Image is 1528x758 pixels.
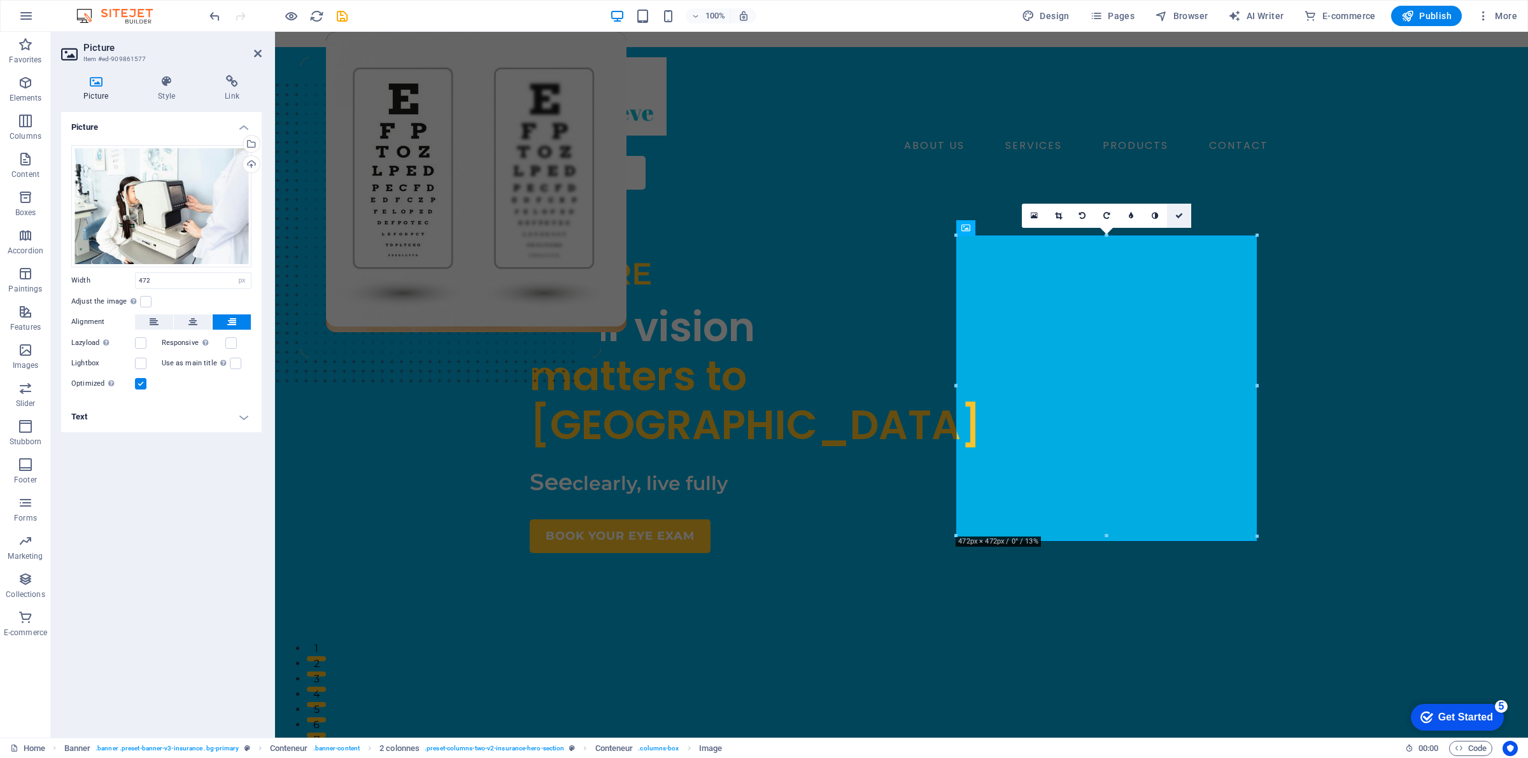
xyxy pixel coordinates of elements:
font: Banner [64,743,91,753]
font: Responsive [162,339,199,347]
font: 100% [705,11,725,20]
font: Elements [10,94,42,102]
a: Crop mode [1046,204,1070,228]
button: AI Writer [1223,6,1289,26]
a: Rotate left 90° [1070,204,1094,228]
button: Click here to exit Preview mode and continue editing. [283,8,299,24]
font: Columns [10,132,41,141]
button: Pages [1085,6,1140,26]
font: Picture [83,42,115,53]
div: Design (Ctrl+Alt+Y) [1017,6,1075,26]
font: Forms [14,514,37,523]
button: 100% [686,8,731,24]
i: Cet élément est une présélection personnalisable. [569,745,575,752]
i: Annuler : Modifier l'image (Ctrl+Z) [208,9,222,24]
font: Adjust the image [71,297,127,305]
h6: Session duration [1405,741,1439,756]
font: Picture [83,92,108,101]
font: Features [10,323,41,332]
span: . columns-box [638,741,679,756]
button: E-commerce [1299,6,1380,26]
font: Item #ed-909861577 [83,55,146,62]
span: Cliquez pour sélectionner. Double-cliquez pour modifier. [699,741,722,756]
button: Usercentrics [1503,741,1518,756]
font: Design [1040,11,1069,21]
font: Lazyload [71,339,99,347]
font: banner .preset-banner-v3-insurance .bg-primary [97,745,239,752]
font: Accordion [8,246,43,255]
font: Home [24,743,45,753]
button: save [334,8,350,24]
font: Content [11,170,39,179]
font: Pages [1108,11,1135,21]
div: Get Started 5 items remaining, 0% complete [7,6,100,33]
span: Click to select. Double-click to edit. [64,741,91,756]
i: This item is a customizable preset. [244,745,250,752]
i: When resizing, automatically adjust the zoom level based on the selected device. [738,10,749,22]
font: AI Writer [1247,11,1284,21]
font: Boxes [15,208,36,217]
font: Lightbox [71,359,99,367]
font: Browser [1173,11,1208,21]
font: E-commerce [4,628,47,637]
span: Cliquez pour sélectionner. Double-cliquez pour modifier. [595,741,633,756]
font: Footer [14,475,37,484]
font: Code [1468,743,1487,753]
font: 00:00 [1418,743,1438,753]
button: More [1472,6,1522,26]
a: Select files from File Manager, stock photos, or upload one or more files [1022,204,1046,228]
font: Paintings [8,284,42,293]
font: Alignment [71,318,104,326]
button: undo [207,8,222,24]
a: Confirm ( Ctrl ⏎ ) [1167,204,1191,228]
i: Save (Ctrl+S) [335,9,350,24]
font: Favorites [9,55,41,64]
font: Publish [1419,11,1452,21]
font: Stubborn [10,437,42,446]
font: Optimized [71,379,104,388]
button: reload [309,8,324,24]
font: 5 [95,3,101,14]
font: Get Started [34,14,89,25]
button: Publish [1391,6,1462,26]
font: Images [13,361,39,370]
font: Collections [6,590,45,599]
span: Cliquez pour sélectionner. Double-cliquez pour modifier. [379,741,420,756]
button: Code [1449,741,1492,756]
button: Browser [1150,6,1213,26]
font: Picture [71,122,98,132]
img: Editor Logo [73,8,169,24]
font: Text [71,412,88,421]
font: Link [225,92,239,101]
font: Style [158,92,175,101]
span: . banner-content [313,741,360,756]
a: Grayscale [1143,204,1167,228]
font: Width [71,276,90,284]
span: . preset-columns-two-v2-insurance-hero-section [425,741,564,756]
a: Click to cancel the selection. Double-click to open Pages. [10,741,45,756]
font: Marketing [8,552,43,561]
font: Slider [16,399,36,408]
i: Refresh the page [309,9,324,24]
nav: breadcrumb [64,741,723,756]
font: More [1495,11,1517,21]
font: Use as main title [162,359,217,367]
a: Blur [1119,204,1143,228]
font: E-commerce [1322,11,1376,21]
button: Design [1017,6,1075,26]
span: Cliquez pour sélectionner. Double-cliquez pour modifier. [270,741,308,756]
div: pexels-photo-6749763-_Cwy25YyCi5Qa4wlaVocaQ.jpeg [71,145,251,267]
font: . [95,745,97,752]
a: Rotate right 90° [1094,204,1119,228]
